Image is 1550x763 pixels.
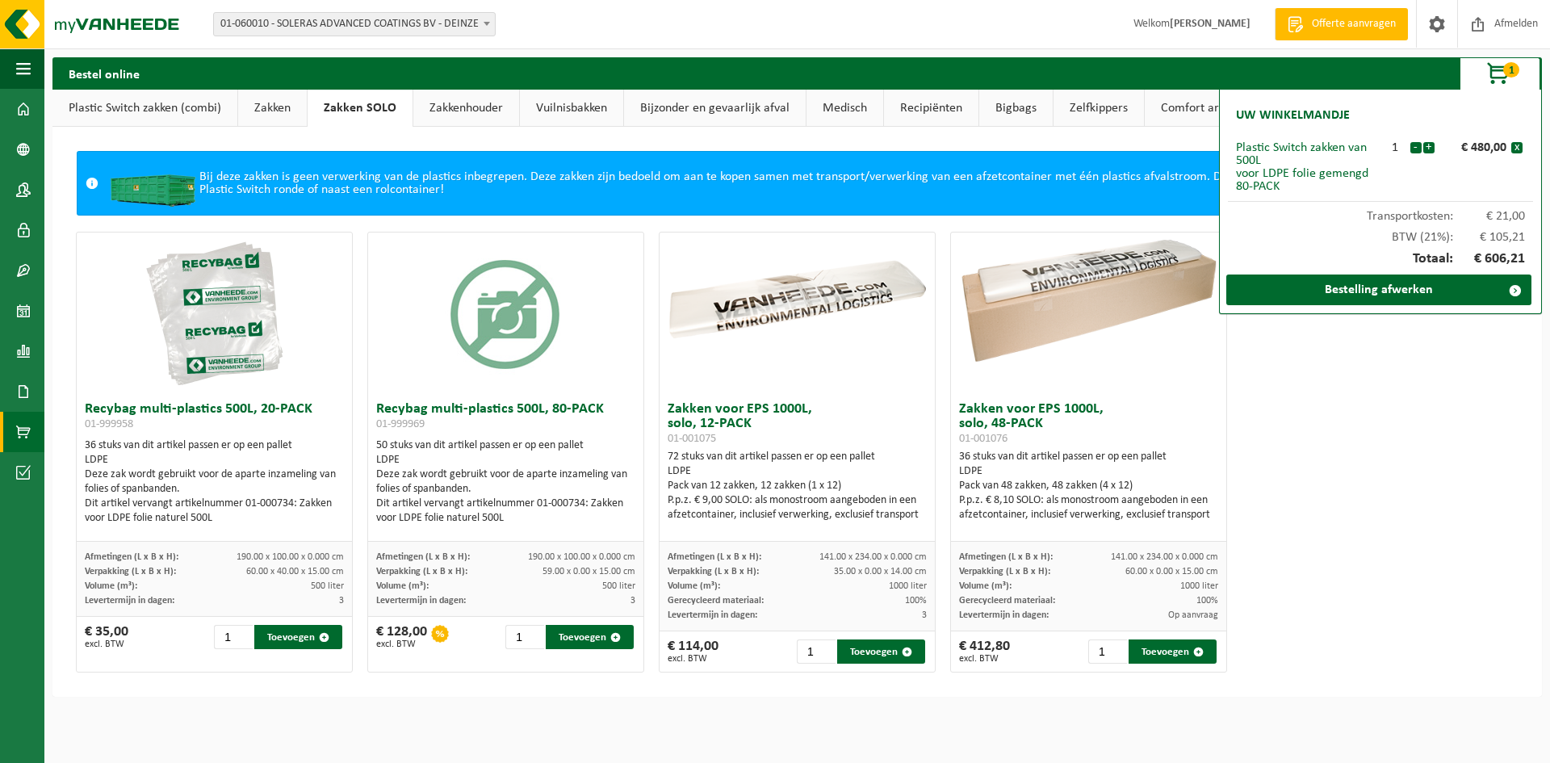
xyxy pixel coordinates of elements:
span: Verpakking (L x B x H): [668,567,759,576]
span: 35.00 x 0.00 x 14.00 cm [834,567,927,576]
span: 190.00 x 100.00 x 0.000 cm [528,552,635,562]
h2: Uw winkelmandje [1228,98,1358,133]
span: 60.00 x 0.00 x 15.00 cm [1125,567,1218,576]
span: 01-001076 [959,433,1007,445]
button: Toevoegen [254,625,342,649]
div: LDPE [668,464,927,479]
div: LDPE [959,464,1218,479]
input: 1 [1088,639,1126,664]
span: Volume (m³): [376,581,429,591]
img: HK-XC-20-GN-00.png [107,160,199,207]
div: Pack van 48 zakken, 48 zakken (4 x 12) [959,479,1218,493]
div: € 412,80 [959,639,1010,664]
div: Deze zak wordt gebruikt voor de aparte inzameling van folies of spanbanden. [85,467,344,497]
div: Dit artikel vervangt artikelnummer 01-000734: Zakken voor LDPE folie naturel 500L [376,497,635,526]
span: Offerte aanvragen [1308,16,1400,32]
div: Pack van 12 zakken, 12 zakken (1 x 12) [668,479,927,493]
span: Levertermijn in dagen: [85,596,174,606]
span: Levertermijn in dagen: [376,596,466,606]
span: 500 liter [602,581,635,591]
div: € 114,00 [668,639,718,664]
span: excl. BTW [85,639,128,649]
span: Volume (m³): [668,581,720,591]
span: 500 liter [311,581,344,591]
span: Verpakking (L x B x H): [376,567,467,576]
h2: Bestel online [52,57,156,89]
div: BTW (21%): [1228,223,1533,244]
span: 1 [1503,62,1519,78]
span: 01-999969 [376,418,425,430]
span: excl. BTW [376,639,427,649]
span: 100% [905,596,927,606]
input: 1 [797,639,835,664]
button: Toevoegen [837,639,925,664]
img: 01-001076 [951,233,1226,370]
span: excl. BTW [668,654,718,664]
span: Gerecycleerd materiaal: [959,596,1055,606]
div: Totaal: [1228,244,1533,275]
button: + [1423,142,1435,153]
span: 01-001075 [668,433,716,445]
button: 1 [1460,57,1540,90]
a: Zelfkippers [1054,90,1144,127]
div: 1 [1380,141,1410,154]
span: 3 [339,596,344,606]
span: Levertermijn in dagen: [959,610,1049,620]
strong: [PERSON_NAME] [1170,18,1250,30]
span: 190.00 x 100.00 x 0.000 cm [237,552,344,562]
input: 1 [505,625,543,649]
span: 01-060010 - SOLERAS ADVANCED COATINGS BV - DEINZE [213,12,496,36]
a: Comfort artikelen [1145,90,1270,127]
div: LDPE [85,453,344,467]
a: Recipiënten [884,90,978,127]
a: Medisch [806,90,883,127]
span: 60.00 x 40.00 x 15.00 cm [246,567,344,576]
img: 01-999969 [425,233,586,394]
span: € 105,21 [1453,231,1526,244]
span: € 21,00 [1453,210,1526,223]
div: Bij deze zakken is geen verwerking van de plastics inbegrepen. Deze zakken zijn bedoeld om aan te... [107,152,1485,215]
span: Verpakking (L x B x H): [959,567,1050,576]
span: Gerecycleerd materiaal: [668,596,764,606]
div: Dit artikel vervangt artikelnummer 01-000734: Zakken voor LDPE folie naturel 500L [85,497,344,526]
button: x [1511,142,1523,153]
div: Plastic Switch zakken van 500L voor LDPE folie gemengd 80-PACK [1236,141,1380,193]
input: 1 [214,625,252,649]
h3: Zakken voor EPS 1000L, solo, 12-PACK [668,402,927,446]
span: Verpakking (L x B x H): [85,567,176,576]
h3: Recybag multi-plastics 500L, 20-PACK [85,402,344,434]
span: 59.00 x 0.00 x 15.00 cm [542,567,635,576]
a: Zakkenhouder [413,90,519,127]
span: excl. BTW [959,654,1010,664]
img: 01-001075 [660,233,935,370]
h3: Zakken voor EPS 1000L, solo, 48-PACK [959,402,1218,446]
span: 100% [1196,596,1218,606]
span: Afmetingen (L x B x H): [668,552,761,562]
div: 36 stuks van dit artikel passen er op een pallet [85,438,344,526]
a: Offerte aanvragen [1275,8,1408,40]
div: € 128,00 [376,625,427,649]
span: Levertermijn in dagen: [668,610,757,620]
span: Volume (m³): [85,581,137,591]
div: 36 stuks van dit artikel passen er op een pallet [959,450,1218,522]
span: 01-999958 [85,418,133,430]
div: P.p.z. € 9,00 SOLO: als monostroom aangeboden in een afzetcontainer, inclusief verwerking, exclus... [668,493,927,522]
h3: Recybag multi-plastics 500L, 80-PACK [376,402,635,434]
span: € 606,21 [1453,252,1526,266]
div: € 35,00 [85,625,128,649]
a: Plastic Switch zakken (combi) [52,90,237,127]
a: Bijzonder en gevaarlijk afval [624,90,806,127]
span: Afmetingen (L x B x H): [376,552,470,562]
img: 01-999958 [133,233,295,394]
button: Toevoegen [546,625,634,649]
span: Afmetingen (L x B x H): [85,552,178,562]
span: 141.00 x 234.00 x 0.000 cm [819,552,927,562]
span: 3 [630,596,635,606]
button: - [1410,142,1422,153]
div: € 480,00 [1439,141,1511,154]
div: 72 stuks van dit artikel passen er op een pallet [668,450,927,522]
span: Afmetingen (L x B x H): [959,552,1053,562]
span: 3 [922,610,927,620]
div: Deze zak wordt gebruikt voor de aparte inzameling van folies of spanbanden. [376,467,635,497]
span: 01-060010 - SOLERAS ADVANCED COATINGS BV - DEINZE [214,13,495,36]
